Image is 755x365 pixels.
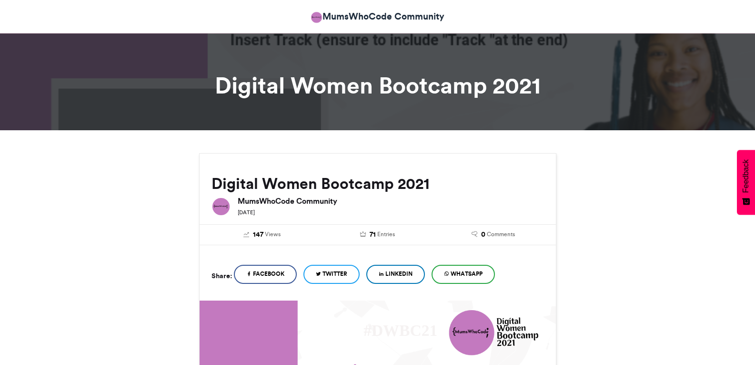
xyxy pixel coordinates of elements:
[113,74,642,97] h1: Digital Women Bootcamp 2021
[211,175,544,192] h2: Digital Women Bootcamp 2021
[322,270,347,278] span: Twitter
[211,270,232,282] h5: Share:
[327,229,428,240] a: 71 Entries
[211,197,231,216] img: MumsWhoCode Community
[238,197,544,205] h6: MumsWhoCode Community
[443,229,544,240] a: 0 Comments
[238,209,255,216] small: [DATE]
[311,11,322,23] img: Aghama Jesurobo
[377,230,395,239] span: Entries
[211,229,313,240] a: 147 Views
[481,229,485,240] span: 0
[253,229,263,240] span: 147
[265,230,281,239] span: Views
[742,159,750,193] span: Feedback
[385,270,413,278] span: LinkedIn
[487,230,515,239] span: Comments
[432,265,495,284] a: WhatsApp
[363,319,442,342] div: #DWBC21
[311,10,444,23] a: MumsWhoCode Community
[253,270,284,278] span: Facebook
[303,265,360,284] a: Twitter
[234,265,297,284] a: Facebook
[370,229,376,240] span: 71
[451,270,483,278] span: WhatsApp
[366,265,425,284] a: LinkedIn
[737,150,755,215] button: Feedback - Show survey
